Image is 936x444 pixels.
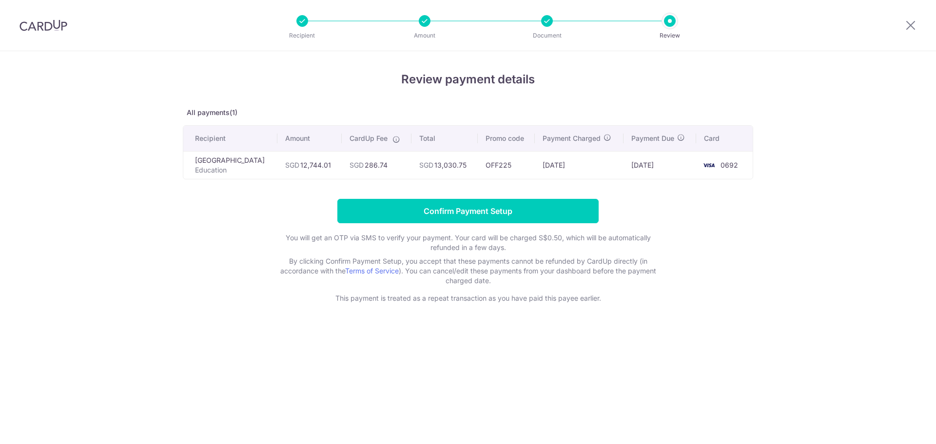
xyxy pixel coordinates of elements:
[624,151,696,179] td: [DATE]
[337,199,599,223] input: Confirm Payment Setup
[350,161,364,169] span: SGD
[277,126,342,151] th: Amount
[183,151,277,179] td: [GEOGRAPHIC_DATA]
[511,31,583,40] p: Document
[277,151,342,179] td: 12,744.01
[535,151,624,179] td: [DATE]
[183,108,753,117] p: All payments(1)
[273,233,663,252] p: You will get an OTP via SMS to verify your payment. Your card will be charged S$0.50, which will ...
[419,161,433,169] span: SGD
[874,415,926,439] iframe: Opens a widget where you can find more information
[183,71,753,88] h4: Review payment details
[478,126,535,151] th: Promo code
[721,161,738,169] span: 0692
[350,134,388,143] span: CardUp Fee
[543,134,601,143] span: Payment Charged
[478,151,535,179] td: OFF225
[389,31,461,40] p: Amount
[195,165,270,175] p: Education
[631,134,674,143] span: Payment Due
[699,159,719,171] img: <span class="translation_missing" title="translation missing: en.account_steps.new_confirm_form.b...
[342,151,411,179] td: 286.74
[273,293,663,303] p: This payment is treated as a repeat transaction as you have paid this payee earlier.
[273,256,663,286] p: By clicking Confirm Payment Setup, you accept that these payments cannot be refunded by CardUp di...
[19,19,67,31] img: CardUp
[285,161,299,169] span: SGD
[411,126,478,151] th: Total
[183,126,277,151] th: Recipient
[266,31,338,40] p: Recipient
[634,31,706,40] p: Review
[345,267,399,275] a: Terms of Service
[411,151,478,179] td: 13,030.75
[696,126,753,151] th: Card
